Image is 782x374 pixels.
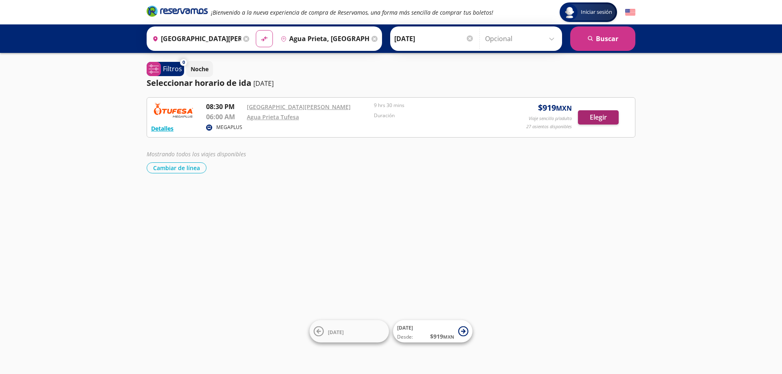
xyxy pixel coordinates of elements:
p: Viaje sencillo p/adulto [529,115,572,122]
span: $ 919 [538,102,572,114]
p: MEGAPLUS [216,124,242,131]
span: Desde: [397,333,413,341]
button: English [625,7,635,17]
button: 0Filtros [147,62,184,76]
p: Duración [374,112,497,119]
button: Noche [186,61,213,77]
button: [DATE] [310,320,389,343]
i: Brand Logo [147,5,208,17]
small: MXN [443,334,454,340]
p: [DATE] [253,79,274,88]
button: Detalles [151,124,174,133]
a: Brand Logo [147,5,208,20]
button: Cambiar de línea [147,162,206,173]
em: ¡Bienvenido a la nueva experiencia de compra de Reservamos, una forma más sencilla de comprar tus... [211,9,493,16]
span: $ 919 [430,332,454,341]
span: Iniciar sesión [578,8,615,16]
small: MXN [556,104,572,113]
p: 06:00 AM [206,112,243,122]
p: Noche [191,65,209,73]
p: 08:30 PM [206,102,243,112]
input: Elegir Fecha [394,28,474,49]
input: Buscar Destino [277,28,369,49]
button: Elegir [578,110,619,125]
a: Agua Prieta Tufesa [247,113,299,121]
em: Mostrando todos los viajes disponibles [147,150,246,158]
span: [DATE] [328,328,344,335]
span: [DATE] [397,324,413,331]
p: 27 asientos disponibles [526,123,572,130]
input: Buscar Origen [149,28,241,49]
p: Filtros [163,64,182,74]
p: 9 hrs 30 mins [374,102,497,109]
p: Seleccionar horario de ida [147,77,251,89]
img: RESERVAMOS [151,102,196,118]
button: [DATE]Desde:$919MXN [393,320,472,343]
a: [GEOGRAPHIC_DATA][PERSON_NAME] [247,103,351,111]
button: Buscar [570,26,635,51]
span: 0 [182,59,185,66]
input: Opcional [485,28,558,49]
